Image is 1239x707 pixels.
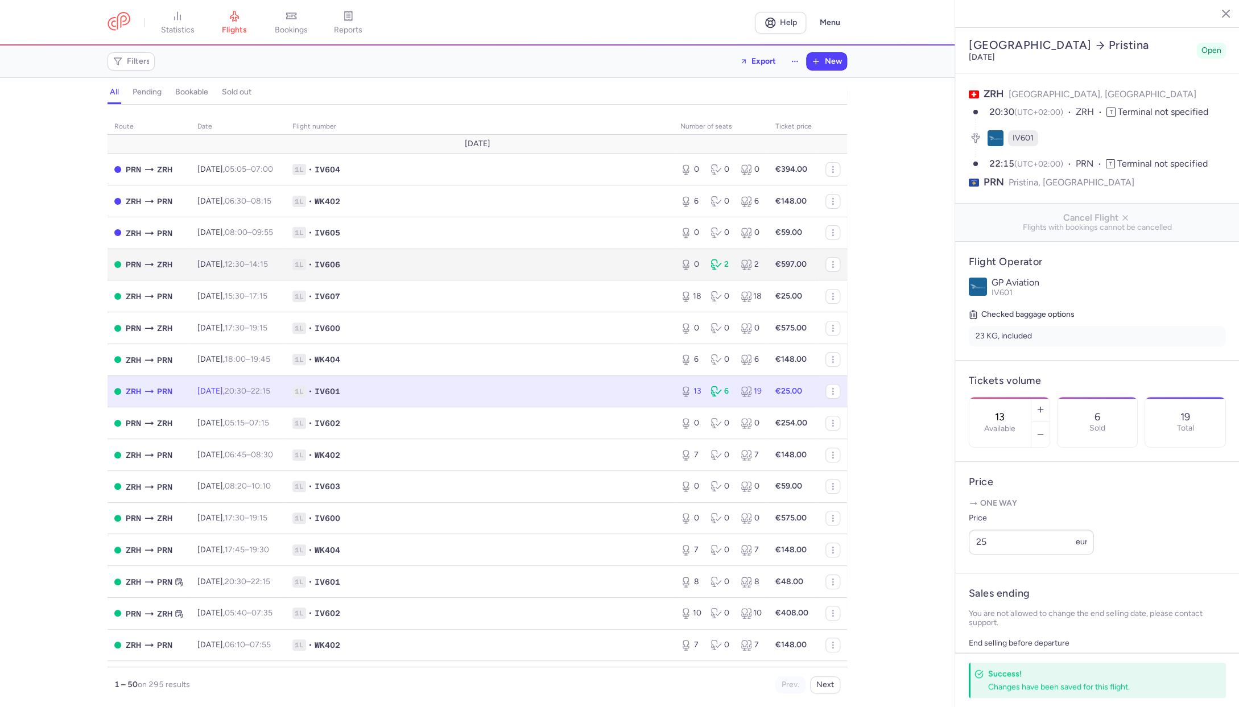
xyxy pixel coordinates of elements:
[225,418,269,428] span: –
[465,139,490,148] span: [DATE]
[250,640,271,650] time: 07:55
[711,449,732,461] div: 0
[741,291,762,302] div: 18
[969,326,1226,346] li: 23 KG, included
[197,291,267,301] span: [DATE],
[292,323,306,334] span: 1L
[126,163,141,176] span: PRN
[1177,424,1194,433] p: Total
[149,10,206,35] a: statistics
[315,227,340,238] span: IV605
[1089,424,1105,433] p: Sold
[315,481,340,492] span: IV603
[292,386,306,397] span: 1L
[711,354,732,365] div: 0
[225,386,270,396] span: –
[126,544,141,556] span: ZRH
[251,481,271,491] time: 10:10
[225,450,273,460] span: –
[292,512,306,524] span: 1L
[1095,411,1100,423] p: 6
[711,196,732,207] div: 0
[292,196,306,207] span: 1L
[315,354,340,365] span: WK404
[992,278,1226,288] p: GP Aviation
[249,323,267,333] time: 19:15
[969,587,1030,600] h4: Sales ending
[711,164,732,175] div: 0
[126,290,141,303] span: ZRH
[308,544,312,556] span: •
[964,223,1230,232] span: Flights with bookings cannot be cancelled
[225,545,269,555] span: –
[320,10,377,35] a: reports
[315,576,340,588] span: IV601
[197,545,269,555] span: [DATE],
[741,576,762,588] div: 8
[157,322,172,334] span: ZRH
[751,57,776,65] span: Export
[984,88,1004,100] span: ZRH
[126,417,141,429] span: PRN
[711,323,732,334] div: 0
[292,544,306,556] span: 1L
[157,607,172,620] span: ZRH
[292,291,306,302] span: 1L
[775,259,807,269] strong: €597.00
[741,196,762,207] div: 6
[775,228,802,237] strong: €59.00
[334,25,362,35] span: reports
[1014,108,1063,117] span: (UTC+02:00)
[197,481,271,491] span: [DATE],
[1076,537,1088,547] span: eur
[308,323,312,334] span: •
[251,196,271,206] time: 08:15
[711,417,732,429] div: 0
[810,676,840,693] button: Next
[711,481,732,492] div: 0
[225,386,246,396] time: 20:30
[315,196,340,207] span: WK402
[775,291,802,301] strong: €25.00
[191,118,286,135] th: date
[1106,159,1115,168] span: T
[769,118,819,135] th: Ticket price
[775,418,807,428] strong: €254.00
[292,417,306,429] span: 1L
[292,481,306,492] span: 1L
[988,668,1201,679] h4: Success!
[680,259,701,270] div: 0
[1201,45,1221,56] span: Open
[225,418,245,428] time: 05:15
[741,417,762,429] div: 0
[157,481,172,493] span: PRN
[680,386,701,397] div: 13
[157,449,172,461] span: PRN
[775,577,803,586] strong: €48.00
[225,608,247,618] time: 05:40
[775,608,808,618] strong: €408.00
[741,544,762,556] div: 7
[126,195,141,208] span: ZRH
[308,196,312,207] span: •
[964,213,1230,223] span: Cancel Flight
[315,449,340,461] span: WK402
[138,680,190,689] span: on 295 results
[315,291,340,302] span: IV607
[292,607,306,619] span: 1L
[969,530,1094,555] input: ---
[126,481,141,493] span: ZRH
[989,106,1014,117] time: 20:30
[126,639,141,651] span: ZRH
[251,164,273,174] time: 07:00
[984,175,1004,189] span: PRN
[225,196,246,206] time: 06:30
[315,607,340,619] span: IV602
[263,10,320,35] a: bookings
[250,354,270,364] time: 19:45
[775,545,807,555] strong: €148.00
[225,577,246,586] time: 20:30
[292,164,306,175] span: 1L
[157,576,172,588] span: PRN
[225,259,245,269] time: 12:30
